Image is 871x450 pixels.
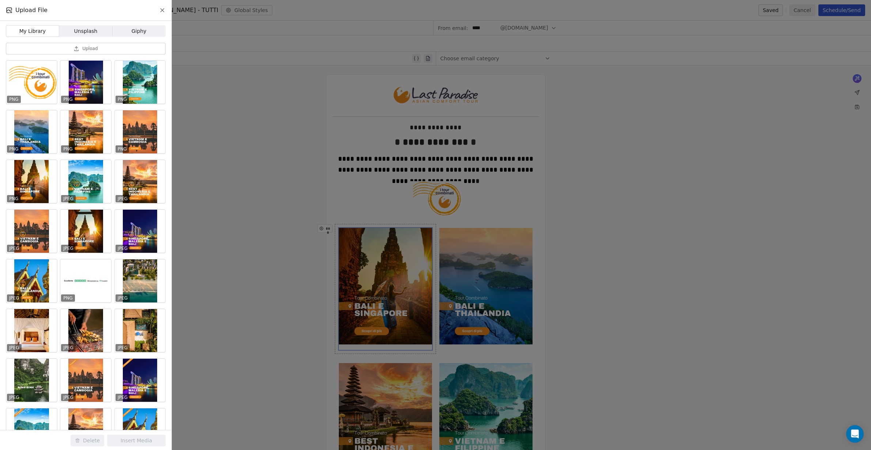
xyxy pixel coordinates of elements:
[9,96,19,102] p: PNG
[846,425,864,443] div: Open Intercom Messenger
[74,27,98,35] span: Unsplash
[82,46,98,52] span: Upload
[63,295,73,301] p: PNG
[63,96,73,102] p: PNG
[132,27,147,35] span: Giphy
[71,435,104,446] button: Delete
[15,6,48,15] span: Upload File
[6,43,166,54] button: Upload
[63,245,73,251] p: JPEG
[63,196,73,202] p: JPEG
[118,394,128,400] p: JPEG
[9,196,19,202] p: PNG
[118,146,127,152] p: PNG
[118,295,128,301] p: JPEG
[63,394,73,400] p: JPEG
[9,345,19,351] p: JPEG
[9,146,19,152] p: PNG
[63,146,73,152] p: PNG
[9,394,19,400] p: JPEG
[9,295,19,301] p: JPEG
[63,345,73,351] p: JPEG
[107,435,166,446] button: Insert Media
[118,245,128,251] p: JPEG
[118,96,127,102] p: PNG
[9,245,19,251] p: JPEG
[118,345,128,351] p: JPEG
[118,196,128,202] p: JPEG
